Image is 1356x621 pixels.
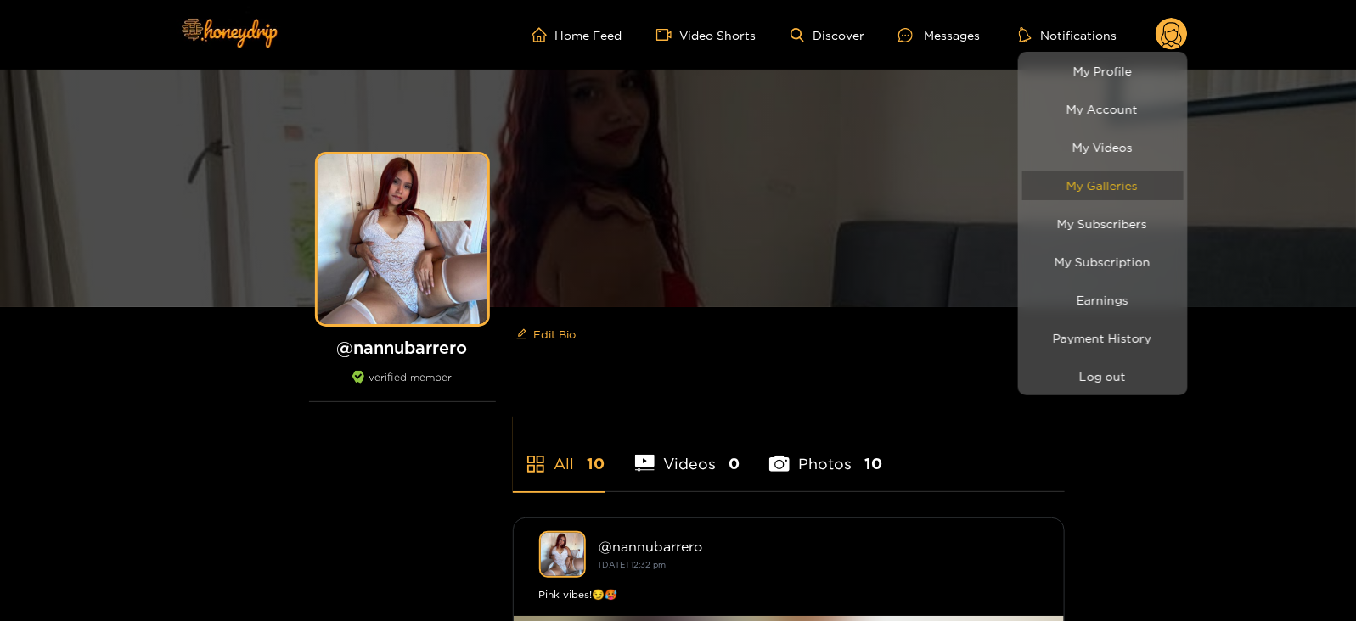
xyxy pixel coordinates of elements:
[1022,171,1184,200] a: My Galleries
[1022,56,1184,86] a: My Profile
[1022,209,1184,238] a: My Subscribers
[1022,94,1184,124] a: My Account
[1022,247,1184,277] a: My Subscription
[1022,285,1184,315] a: Earnings
[1022,132,1184,162] a: My Videos
[1022,323,1184,353] a: Payment History
[1022,361,1184,391] button: Log out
